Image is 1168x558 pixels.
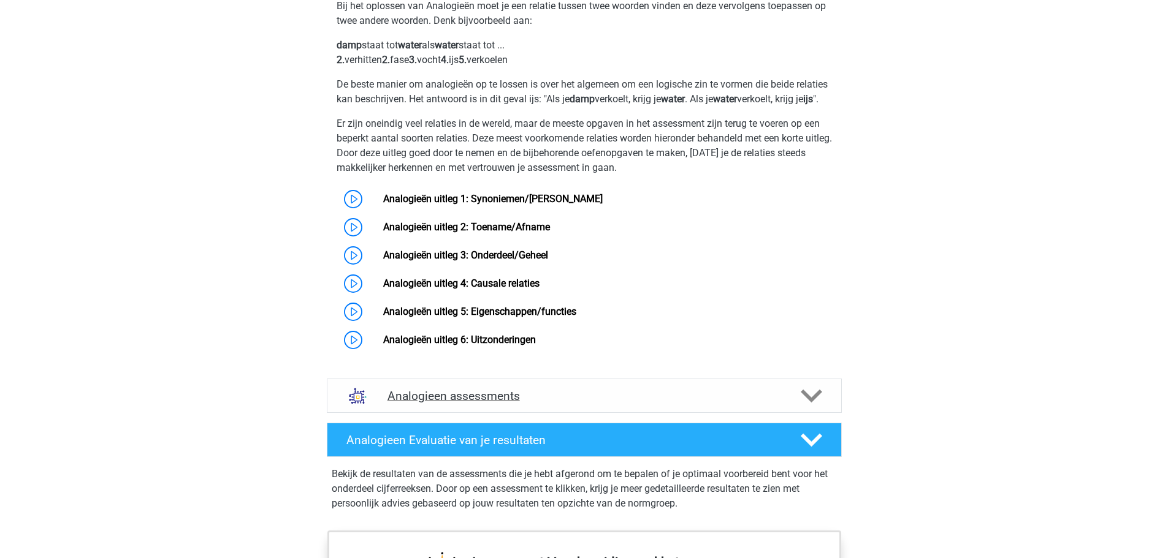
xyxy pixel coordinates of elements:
[713,93,737,105] b: water
[332,467,837,511] p: Bekijk de resultaten van de assessments die je hebt afgerond om te bepalen of je optimaal voorber...
[570,93,595,105] b: damp
[383,306,576,317] a: Analogieën uitleg 5: Eigenschappen/functies
[382,54,390,66] b: 2.
[387,389,781,403] h4: Analogieen assessments
[383,277,540,289] a: Analogieën uitleg 4: Causale relaties
[322,379,847,413] a: assessments Analogieen assessments
[337,39,362,51] b: damp
[803,93,813,105] b: ijs
[459,54,467,66] b: 5.
[661,93,685,105] b: water
[322,423,847,457] a: Analogieen Evaluatie van je resultaten
[383,221,550,233] a: Analogieën uitleg 2: Toename/Afname
[409,54,417,66] b: 3.
[398,39,422,51] b: water
[383,193,603,205] a: Analogieën uitleg 1: Synoniemen/[PERSON_NAME]
[383,249,548,261] a: Analogieën uitleg 3: Onderdeel/Geheel
[435,39,459,51] b: water
[441,54,449,66] b: 4.
[346,433,781,447] h4: Analogieen Evaluatie van je resultaten
[337,38,832,67] p: staat tot als staat tot ... verhitten fase vocht ijs verkoelen
[337,116,832,175] p: Er zijn oneindig veel relaties in de wereld, maar de meeste opgaven in het assessment zijn terug ...
[337,77,832,107] p: De beste manier om analogieën op te lossen is over het algemeen om een logische zin te vormen die...
[337,54,345,66] b: 2.
[383,334,536,345] a: Analogieën uitleg 6: Uitzonderingen
[342,380,373,412] img: analogieen assessments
